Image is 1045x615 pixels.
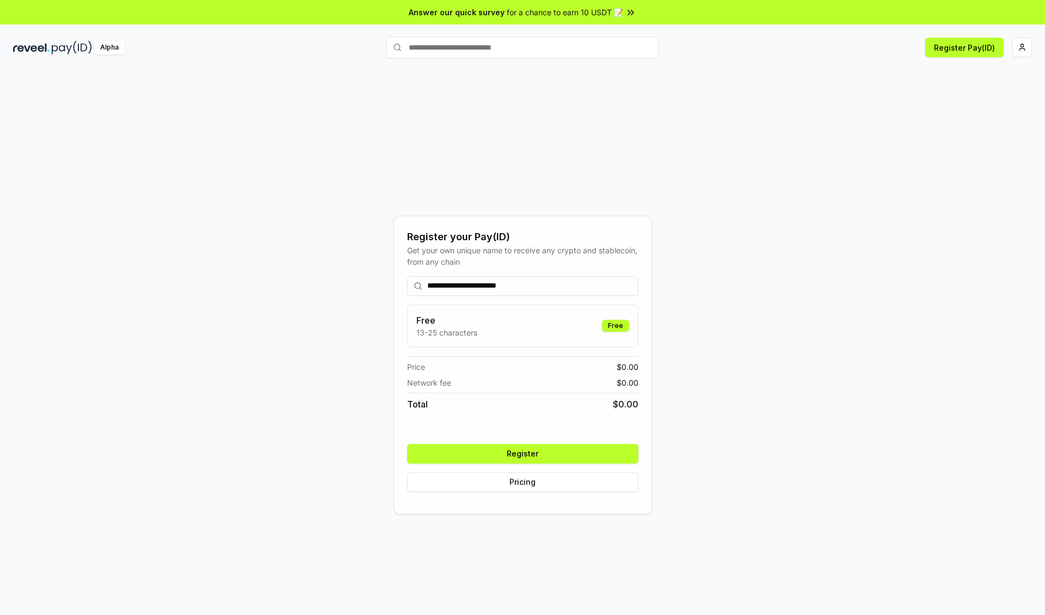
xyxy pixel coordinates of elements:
[507,7,623,18] span: for a chance to earn 10 USDT 📝
[416,327,477,338] p: 13-25 characters
[602,320,629,332] div: Free
[407,245,638,267] div: Get your own unique name to receive any crypto and stablecoin, from any chain
[613,398,638,411] span: $ 0.00
[94,41,125,54] div: Alpha
[617,361,638,373] span: $ 0.00
[617,377,638,388] span: $ 0.00
[409,7,505,18] span: Answer our quick survey
[407,361,425,373] span: Price
[52,41,92,54] img: pay_id
[13,41,50,54] img: reveel_dark
[407,472,638,492] button: Pricing
[416,314,477,327] h3: Free
[925,38,1004,57] button: Register Pay(ID)
[407,229,638,245] div: Register your Pay(ID)
[407,377,451,388] span: Network fee
[407,398,428,411] span: Total
[407,444,638,464] button: Register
